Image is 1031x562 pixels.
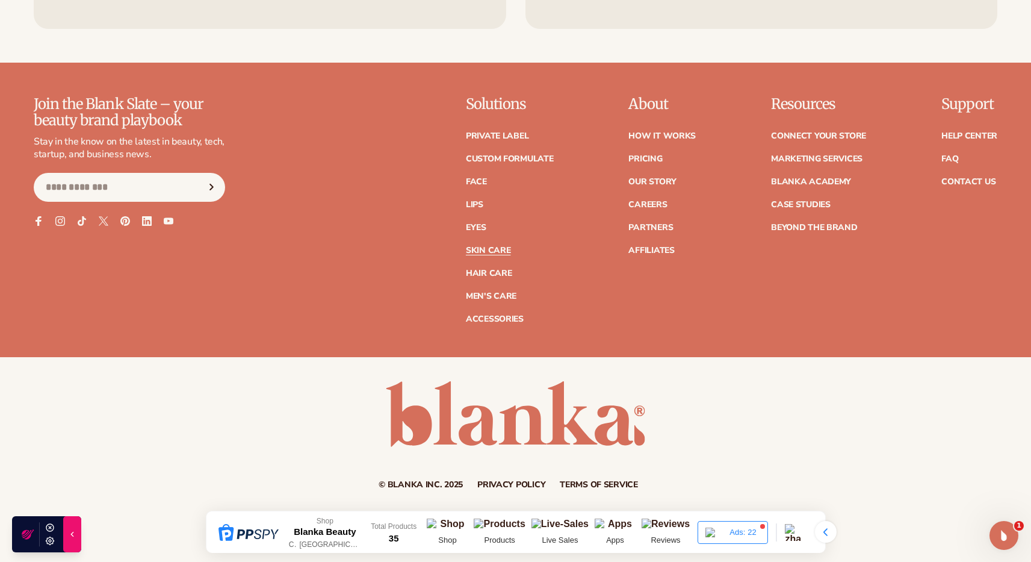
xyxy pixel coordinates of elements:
[466,246,510,255] a: Skin Care
[771,132,866,140] a: Connect your store
[941,132,997,140] a: Help Center
[628,132,696,140] a: How It Works
[466,178,487,186] a: Face
[771,96,866,112] p: Resources
[560,481,638,489] a: Terms of service
[771,178,851,186] a: Blanka Academy
[989,521,1018,550] iframe: Intercom live chat
[771,201,831,209] a: Case Studies
[628,155,662,163] a: Pricing
[628,246,674,255] a: Affiliates
[466,315,524,323] a: Accessories
[628,96,696,112] p: About
[466,155,554,163] a: Custom formulate
[771,223,858,232] a: Beyond the brand
[941,155,958,163] a: FAQ
[34,96,225,128] p: Join the Blank Slate – your beauty brand playbook
[477,481,545,489] a: Privacy policy
[628,223,673,232] a: Partners
[466,223,486,232] a: Eyes
[466,269,512,278] a: Hair Care
[941,96,997,112] p: Support
[771,155,862,163] a: Marketing services
[466,132,528,140] a: Private label
[198,173,224,202] button: Subscribe
[1014,521,1024,531] span: 1
[628,178,676,186] a: Our Story
[379,479,463,490] small: © Blanka Inc. 2025
[466,292,516,301] a: Men's Care
[628,201,667,209] a: Careers
[34,136,225,161] p: Stay in the know on the latest in beauty, tech, startup, and business news.
[466,96,554,112] p: Solutions
[466,201,483,209] a: Lips
[941,178,995,186] a: Contact Us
